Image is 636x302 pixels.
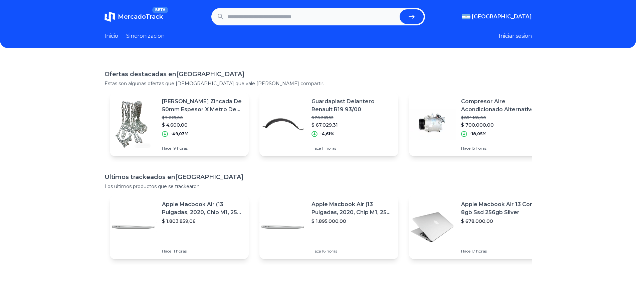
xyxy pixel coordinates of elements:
[461,98,543,114] p: Compresor Aire Acondicionado Alternativo Honda Crv [DATE]-[DATE]
[259,195,398,259] a: Featured imageApple Macbook Air (13 Pulgadas, 2020, Chip M1, 256 Gb De Ssd, 8 Gb De Ram) - Plata$...
[409,101,456,148] img: Featured image
[461,249,543,254] p: Hace 17 horas
[110,195,249,259] a: Featured imageApple Macbook Air (13 Pulgadas, 2020, Chip M1, 256 Gb De Ssd, 8 Gb De Ram) - Plata$...
[461,200,543,216] p: Apple Macbook Air 13 Core I5 8gb Ssd 256gb Silver
[311,146,393,151] p: Hace 11 horas
[311,200,393,216] p: Apple Macbook Air (13 Pulgadas, 2020, Chip M1, 256 Gb De Ssd, 8 Gb De Ram) - Plata
[461,218,543,224] p: $ 678.000,00
[162,200,243,216] p: Apple Macbook Air (13 Pulgadas, 2020, Chip M1, 256 Gb De Ssd, 8 Gb De Ram) - Plata
[110,92,249,156] a: Featured image[PERSON_NAME] Zincada De 50mm Espesor X Metro De Largo$ 9.025,00$ 4.600,00-49,03%Ha...
[311,249,393,254] p: Hace 16 horas
[409,92,548,156] a: Featured imageCompresor Aire Acondicionado Alternativo Honda Crv [DATE]-[DATE]$ 854.168,00$ 700.0...
[499,32,532,40] button: Iniciar sesion
[152,7,168,13] span: BETA
[461,122,543,128] p: $ 700.000,00
[162,218,243,224] p: $ 1.803.859,06
[409,204,456,251] img: Featured image
[409,195,548,259] a: Featured imageApple Macbook Air 13 Core I5 8gb Ssd 256gb Silver$ 678.000,00Hace 17 horas
[461,146,543,151] p: Hace 15 horas
[259,204,306,251] img: Featured image
[162,249,243,254] p: Hace 11 horas
[470,131,486,137] p: -18,05%
[171,131,189,137] p: -49,03%
[104,80,532,87] p: Estas son algunas ofertas que [DEMOGRAPHIC_DATA] que vale [PERSON_NAME] compartir.
[311,98,393,114] p: Guardaplast Delantero Renault R19 93/00
[126,32,165,40] a: Sincronizacion
[311,122,393,128] p: $ 67.029,31
[259,92,398,156] a: Featured imageGuardaplast Delantero Renault R19 93/00$ 70.265,92$ 67.029,31-4,61%Hace 11 horas
[104,32,118,40] a: Inicio
[104,11,115,22] img: MercadoTrack
[472,13,532,21] span: [GEOGRAPHIC_DATA]
[110,204,157,251] img: Featured image
[461,115,543,120] p: $ 854.168,00
[462,13,532,21] button: [GEOGRAPHIC_DATA]
[462,14,470,19] img: Argentina
[311,218,393,224] p: $ 1.895.000,00
[104,172,532,182] h1: Ultimos trackeados en [GEOGRAPHIC_DATA]
[110,101,157,148] img: Featured image
[311,115,393,120] p: $ 70.265,92
[104,69,532,79] h1: Ofertas destacadas en [GEOGRAPHIC_DATA]
[162,122,243,128] p: $ 4.600,00
[118,13,163,20] span: MercadoTrack
[259,101,306,148] img: Featured image
[104,11,163,22] a: MercadoTrackBETA
[162,146,243,151] p: Hace 19 horas
[320,131,334,137] p: -4,61%
[162,115,243,120] p: $ 9.025,00
[162,98,243,114] p: [PERSON_NAME] Zincada De 50mm Espesor X Metro De Largo
[104,183,532,190] p: Los ultimos productos que se trackearon.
